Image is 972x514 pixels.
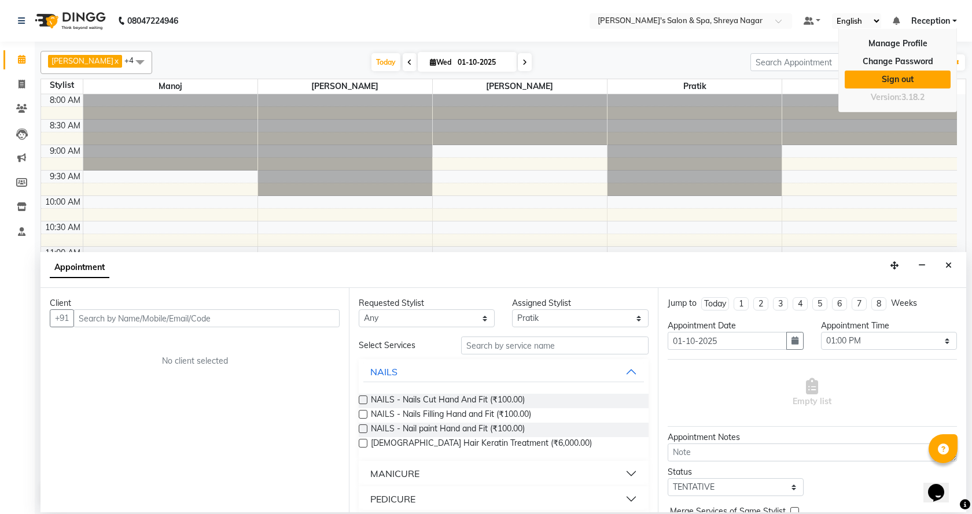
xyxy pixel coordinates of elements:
[512,297,648,309] div: Assigned Stylist
[607,79,782,94] span: Pratik
[43,221,83,234] div: 10:30 AM
[371,408,531,423] span: NAILS - Nails Filling Hand and Fit (₹100.00)
[812,297,827,310] li: 5
[78,355,312,367] div: No client selected
[127,5,178,37] b: 08047224946
[668,297,697,309] div: Jump to
[371,437,592,452] span: [DEMOGRAPHIC_DATA] Hair Keratin Treatment (₹6,000.00)
[668,320,804,332] div: Appointment Date
[845,53,951,71] a: Change Password
[668,466,804,478] div: Status
[923,468,960,502] iframe: chat widget
[50,309,74,327] button: +91
[51,56,113,65] span: [PERSON_NAME]
[750,53,852,71] input: Search Appointment
[821,320,957,332] div: Appointment Time
[734,297,749,310] li: 1
[427,58,454,66] span: Wed
[30,5,109,37] img: logo
[871,297,886,310] li: 8
[371,394,525,408] span: NAILS - Nails Cut Hand And Fit (₹100.00)
[370,492,415,506] div: PEDICURE
[852,297,867,310] li: 7
[83,79,257,94] span: Manoj
[832,297,847,310] li: 6
[454,54,512,71] input: 2025-10-01
[363,489,643,509] button: PEDICURE
[41,79,83,91] div: Stylist
[845,35,951,53] a: Manage Profile
[371,423,525,437] span: NAILS - Nail paint Hand and Fit (₹100.00)
[50,257,109,278] span: Appointment
[47,94,83,106] div: 8:00 AM
[73,309,340,327] input: Search by Name/Mobile/Email/Code
[359,297,495,309] div: Requested Stylist
[50,297,340,309] div: Client
[363,361,643,382] button: NAILS
[845,71,951,88] a: Sign out
[113,56,119,65] a: x
[350,339,452,352] div: Select Services
[47,171,83,183] div: 9:30 AM
[43,196,83,208] div: 10:00 AM
[433,79,607,94] span: [PERSON_NAME]
[793,297,808,310] li: 4
[753,297,768,310] li: 2
[363,463,643,484] button: MANICURE
[461,336,649,354] input: Search by service name
[891,297,917,309] div: Weeks
[668,431,957,443] div: Appointment Notes
[47,120,83,132] div: 8:30 AM
[668,332,787,350] input: yyyy-mm-dd
[782,79,957,94] span: Product
[124,56,142,65] span: +4
[793,378,831,408] span: Empty list
[370,365,397,379] div: NAILS
[940,257,957,275] button: Close
[47,145,83,157] div: 9:00 AM
[371,53,400,71] span: Today
[370,467,419,480] div: MANICURE
[43,247,83,259] div: 11:00 AM
[704,298,726,310] div: Today
[258,79,432,94] span: [PERSON_NAME]
[845,89,951,106] div: Version:3.18.2
[773,297,788,310] li: 3
[911,15,950,27] span: Reception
